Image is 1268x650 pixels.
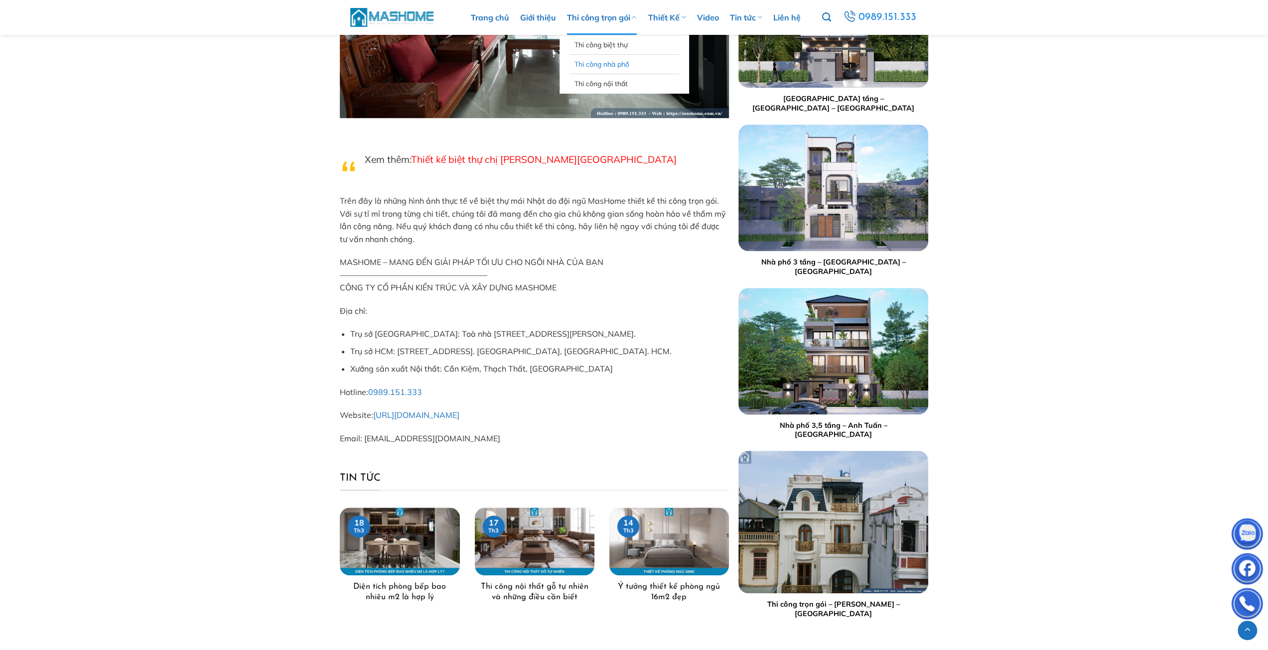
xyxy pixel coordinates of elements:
[857,9,918,26] span: 0989.151.333
[1238,621,1257,640] a: Lên đầu trang
[1232,590,1262,620] img: Phone
[340,409,728,422] p: Website:
[738,125,928,251] img: Nhà phố 3 tầng - Anh Sang - Hà Nội
[743,600,923,618] a: Thi công trọn gói – [PERSON_NAME] – [GEOGRAPHIC_DATA]
[373,410,459,420] a: [URL][DOMAIN_NAME]
[350,363,729,376] li: Xưởng sản xuất Nội thất: Cần Kiệm, Thạch Thất, [GEOGRAPHIC_DATA]
[574,55,674,74] a: Thi công nhà phố
[340,386,728,399] p: Hotline:
[841,8,919,27] a: 0989.151.333
[614,582,723,603] a: Ý tưởng thiết kế phòng ngủ 16m2 đẹp
[350,328,729,341] li: Trụ sở [GEOGRAPHIC_DATA]: Toà nhà [STREET_ADDRESS][PERSON_NAME].
[340,195,728,246] p: Trên đây là những hình ảnh thực tế về biệt thự mái Nhật do đội ngũ MasHome thiết kế thi công trọn...
[479,582,589,603] a: Thi công nội thất gỗ tự nhiên và những điều cần biết
[340,256,728,294] p: MASHOME – MANG ĐẾN GIẢI PHÁP TỐI ƯU CHO NGÔI NHÀ CỦA BẠN ——————————————————– CÔNG TY CỔ PHẦN KIẾN...
[350,345,729,358] li: Trụ sở HCM: [STREET_ADDRESS]. [GEOGRAPHIC_DATA], [GEOGRAPHIC_DATA]. HCM.
[743,258,923,276] a: Nhà phố 3 tầng – [GEOGRAPHIC_DATA] – [GEOGRAPHIC_DATA]
[738,451,928,593] img: Thi công trọn gói anh Tuấn - Gia Lâm | MasHome
[574,35,674,54] a: Thi công biệt thự
[474,508,594,575] img: Thi công nội thất gỗ tự nhiên và những điều cần biết 39
[340,432,728,445] p: Email: [EMAIL_ADDRESS][DOMAIN_NAME]
[411,153,677,165] a: Thiết kế biệt thự chị [PERSON_NAME][GEOGRAPHIC_DATA]
[1232,555,1262,585] img: Facebook
[345,582,454,603] a: Diện tích phòng bếp bao nhiêu m2 là hợp lý
[1232,520,1262,550] img: Zalo
[609,508,728,575] img: Ý tưởng thiết kế phòng ngủ 16m2 đẹp 40
[738,288,928,414] img: Nhà phố 3,5 tầng - Anh Tuấn - Gia Lâm
[365,152,721,167] p: Xem thêm:
[340,508,459,575] img: Diện tích phòng bếp bao nhiêu m2 là hợp lý 37
[738,451,928,593] a: Thi công trọn gói - Anh Tuấn - Gia Lâm
[340,470,381,491] span: Tin tức
[822,7,831,28] a: Tìm kiếm
[743,94,923,113] a: [GEOGRAPHIC_DATA] tầng – [GEOGRAPHIC_DATA] – [GEOGRAPHIC_DATA]
[340,305,728,318] p: Địa chỉ:
[350,6,435,28] img: MasHome – Tổng Thầu Thiết Kế Và Xây Nhà Trọn Gói
[368,387,422,397] a: 0989.151.333
[743,420,923,439] a: Nhà phố 3,5 tầng – Anh Tuấn – [GEOGRAPHIC_DATA]
[574,74,674,93] a: Thi công nội thất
